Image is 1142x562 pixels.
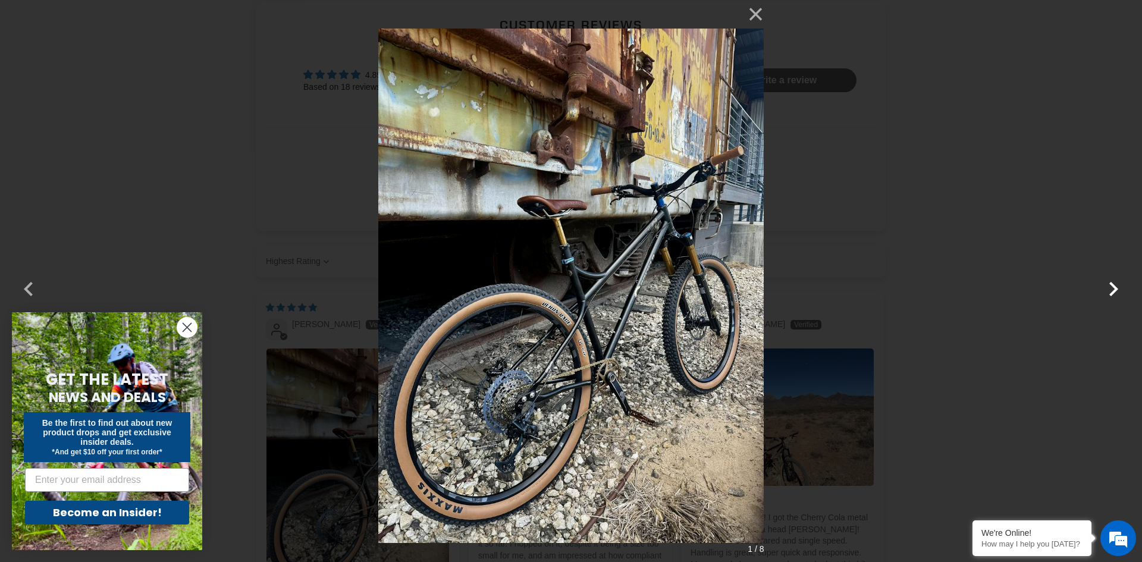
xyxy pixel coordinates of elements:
button: Become an Insider! [25,501,189,525]
span: *And get $10 off your first order* [52,448,162,456]
button: Previous (Left arrow key) [14,267,43,296]
button: Close dialog [177,317,197,338]
span: Be the first to find out about new product drops and get exclusive insider deals. [42,418,172,447]
p: How may I help you today? [981,539,1083,548]
div: We're Online! [981,528,1083,538]
button: Next (Right arrow key) [1099,267,1128,296]
span: GET THE LATEST [46,369,168,390]
input: Enter your email address [25,468,189,492]
span: NEWS AND DEALS [49,388,166,407]
span: 1 / 8 [748,541,764,557]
